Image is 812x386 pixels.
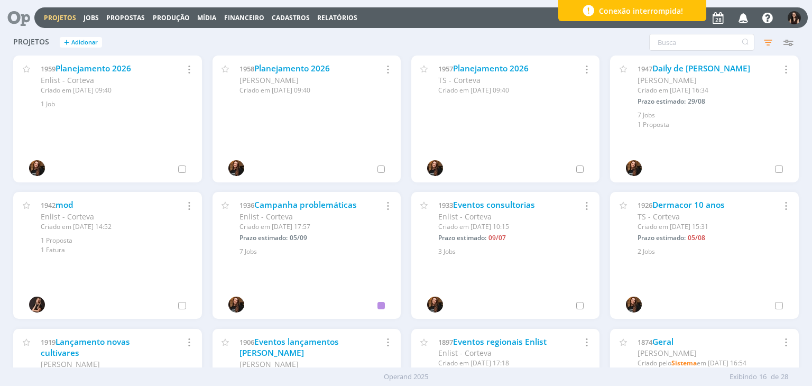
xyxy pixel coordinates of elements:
[71,39,98,46] span: Adicionar
[41,200,56,210] span: 1942
[239,336,339,359] a: Eventos lançamentos [PERSON_NAME]
[153,13,190,22] a: Produção
[290,233,307,242] span: 05/09
[56,199,73,210] a: mod
[239,233,288,242] span: Prazo estimado:
[652,336,673,347] a: Geral
[239,64,254,73] span: 1958
[638,75,697,85] span: [PERSON_NAME]
[638,233,686,242] span: Prazo estimado:
[638,97,686,106] span: Prazo estimado:
[599,5,683,16] span: Conexão interrompida!
[239,86,364,95] div: Criado em [DATE] 09:40
[314,14,361,22] button: Relatórios
[13,38,49,47] span: Projetos
[438,86,563,95] div: Criado em [DATE] 09:40
[488,233,506,242] span: 09/07
[29,160,45,176] img: T
[787,8,801,27] button: I
[41,75,94,85] span: Enlist - Corteva
[41,359,100,369] span: [PERSON_NAME]
[60,37,102,48] button: +Adicionar
[638,200,652,210] span: 1926
[254,63,330,74] a: Planejamento 2026
[427,160,443,176] img: T
[106,13,145,22] span: Propostas
[41,236,189,245] div: 1 Proposta
[652,63,750,74] a: Daily de [PERSON_NAME]
[239,337,254,347] span: 1906
[64,37,69,48] span: +
[254,199,357,210] a: Campanha problemáticas
[438,359,563,368] div: Criado em [DATE] 17:18
[41,222,165,232] div: Criado em [DATE] 14:52
[638,86,762,95] div: Criado em [DATE] 16:34
[453,199,535,210] a: Eventos consultorias
[438,200,453,210] span: 1933
[652,199,725,210] a: Dermacor 10 anos
[224,13,264,22] a: Financeiro
[730,372,757,382] span: Exibindo
[638,120,786,130] div: 1 Proposta
[649,34,754,51] input: Busca
[41,245,189,255] div: 1 Fatura
[438,348,492,358] span: Enlist - Corteva
[103,14,148,22] button: Propostas
[56,63,131,74] a: Planejamento 2026
[453,63,529,74] a: Planejamento 2026
[638,64,652,73] span: 1947
[438,233,486,242] span: Prazo estimado:
[239,212,293,222] span: Enlist - Corteva
[788,11,801,24] img: I
[626,160,642,176] img: T
[228,160,244,176] img: T
[759,372,767,382] span: 16
[438,222,563,232] div: Criado em [DATE] 10:15
[272,13,310,22] span: Cadastros
[150,14,193,22] button: Produção
[41,336,130,359] a: Lançamento novas cultivares
[638,111,786,120] div: 7 Jobs
[239,200,254,210] span: 1936
[221,14,267,22] button: Financeiro
[317,13,357,22] a: Relatórios
[688,97,705,106] span: 29/08
[771,372,779,382] span: de
[194,14,219,22] button: Mídia
[638,247,786,256] div: 2 Jobs
[638,222,762,232] div: Criado em [DATE] 15:31
[228,297,244,313] img: T
[197,13,216,22] a: Mídia
[239,222,364,232] div: Criado em [DATE] 17:57
[80,14,102,22] button: Jobs
[781,372,788,382] span: 28
[438,64,453,73] span: 1957
[427,297,443,313] img: T
[41,337,56,347] span: 1919
[41,86,165,95] div: Criado em [DATE] 09:40
[269,14,313,22] button: Cadastros
[438,337,453,347] span: 1897
[41,64,56,73] span: 1959
[438,212,492,222] span: Enlist - Corteva
[438,247,587,256] div: 3 Jobs
[239,247,388,256] div: 7 Jobs
[638,337,652,347] span: 1874
[29,297,45,313] img: L
[638,359,762,368] div: Criado pelo em [DATE] 16:54
[44,13,76,22] a: Projetos
[239,75,299,85] span: [PERSON_NAME]
[638,348,697,358] span: [PERSON_NAME]
[41,14,79,22] button: Projetos
[626,297,642,313] img: T
[239,359,299,369] span: [PERSON_NAME]
[84,13,99,22] a: Jobs
[453,336,547,347] a: Eventos regionais Enlist
[41,212,94,222] span: Enlist - Corteva
[41,99,189,109] div: 1 Job
[438,75,481,85] span: TS - Corteva
[671,359,697,367] b: Sistema
[688,233,705,242] span: 05/08
[638,212,680,222] span: TS - Corteva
